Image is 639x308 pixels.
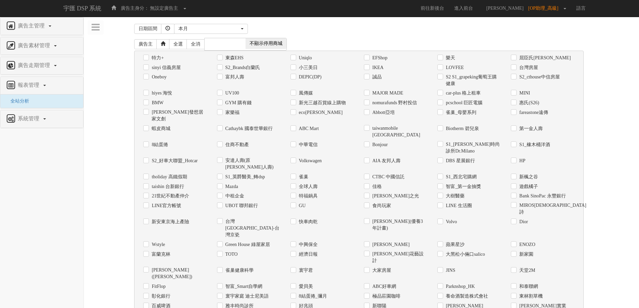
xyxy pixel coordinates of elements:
[16,43,53,48] span: 廣告素材管理
[371,125,427,138] label: taiwanmobile [GEOGRAPHIC_DATA]
[518,251,533,258] label: 新家園
[224,109,239,116] label: 家樂福
[371,74,382,80] label: 誠品
[224,241,270,248] label: Green House 綠屋家居
[297,293,327,300] label: 8結蛋捲_彌月
[224,125,273,132] label: Cathaybk 國泰世華銀行
[297,125,319,132] label: ABC Mart
[371,64,383,71] label: IKEA
[444,174,477,180] label: S1_西北宅購網
[444,267,455,274] label: JINS
[444,251,485,258] label: 大黑松小倆口salico
[518,293,543,300] label: 東林割草機
[150,55,164,61] label: 特力+
[371,218,427,232] label: [PERSON_NAME](優養3年計畫)
[371,241,410,248] label: [PERSON_NAME]
[297,219,318,225] label: 快車肉乾
[444,55,455,61] label: 樂天
[518,219,528,225] label: Dior
[444,100,482,106] label: pcschool 巨匠電腦
[150,141,168,148] label: 8結蛋捲
[5,99,29,104] span: 全站分析
[297,90,313,97] label: 風傳媒
[224,293,269,300] label: 寰宇家庭 迪士尼美語
[297,174,308,180] label: 雀巢
[528,6,562,11] span: [OP助理_高級]
[444,193,465,199] label: 大樹醫藥
[224,64,260,71] label: S2_Brands白蘭氏
[5,80,78,91] a: 報表管理
[150,74,166,80] label: Oneboy
[518,55,571,61] label: 屈臣氏[PERSON_NAME]
[150,90,172,97] label: hiyes 海悅
[518,202,574,215] label: MIROS[DEMOGRAPHIC_DATA]詩
[150,125,170,132] label: 蝦皮商城
[444,141,501,155] label: S1_[PERSON_NAME]時尚診所Dr.Milano
[297,141,318,148] label: 中華電信
[150,64,181,71] label: sinyi 信義房屋
[16,23,48,28] span: 廣告主管理
[150,219,189,225] label: 新安東京海上產險
[297,251,318,258] label: 經濟日報
[444,109,476,116] label: 雀巢_母嬰系列
[518,141,550,148] label: S1_橡木桶洋酒
[371,158,401,164] label: AIA 友邦人壽
[518,109,548,116] label: fareastone遠傳
[444,283,475,290] label: Parknshop_HK
[371,293,401,300] label: 極品莊園咖啡
[150,251,170,258] label: 富蘭克林
[518,267,535,274] label: 天堂2M
[444,202,472,209] label: LINE 生活圈
[150,293,170,300] label: 彰化銀行
[371,174,405,180] label: CTBC 中國信託
[444,183,481,190] label: 智富_第一金抽獎
[150,241,165,248] label: Wstyle
[444,125,479,132] label: Biotherm 碧兒泉
[297,74,322,80] label: DEPIC(DP)
[187,39,205,49] a: 全消
[16,62,53,68] span: 廣告走期管理
[371,55,387,61] label: EFShop
[178,25,239,32] div: 本月
[371,251,427,264] label: [PERSON_NAME]花藝設計
[371,202,391,209] label: 食尚玩家
[224,283,262,290] label: 智富_Smart自學網
[518,183,538,190] label: 遊戲橘子
[371,283,396,290] label: ABC好車網
[297,109,343,116] label: eco[PERSON_NAME]
[371,90,403,97] label: MAJOR MADE
[224,74,244,80] label: 富邦人壽
[5,114,78,124] a: 系統管理
[150,183,184,190] label: taishin 台新銀行
[224,157,280,171] label: 安達人壽(原[PERSON_NAME]人壽)
[5,60,78,71] a: 廣告走期管理
[150,100,163,106] label: BMW
[297,193,318,199] label: 特福鍋具
[169,39,187,49] a: 全選
[150,109,207,122] label: [PERSON_NAME]發想居家文創
[444,219,457,225] label: Volvo
[518,241,535,248] label: ENOZO
[371,100,417,106] label: nomurafunds 野村投信
[150,283,165,290] label: FitFlop
[518,158,525,164] label: HP
[518,90,530,97] label: MINI
[371,183,382,190] label: 佳格
[224,218,280,238] label: 台灣[GEOGRAPHIC_DATA]-台灣京瓷
[371,109,395,116] label: Abbott亞培
[444,158,475,164] label: DBS 星展銀行
[444,74,501,87] label: S2 S1_grapeking葡萄王購健康
[150,193,189,199] label: 21世紀不動產仲介
[297,283,313,290] label: 愛貝美
[297,100,346,106] label: 新光三越百貨線上購物
[224,267,254,274] label: 雀巢健康科學
[16,82,43,88] span: 報表管理
[297,241,318,248] label: 中興保全
[5,41,78,51] a: 廣告素材管理
[224,55,244,61] label: 東森EHS
[224,141,249,148] label: 住商不動產
[444,64,464,71] label: LOVFEE
[150,202,181,209] label: LINE官方帳號
[297,158,322,164] label: Volkswagen
[224,202,258,209] label: UBOT 聯邦銀行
